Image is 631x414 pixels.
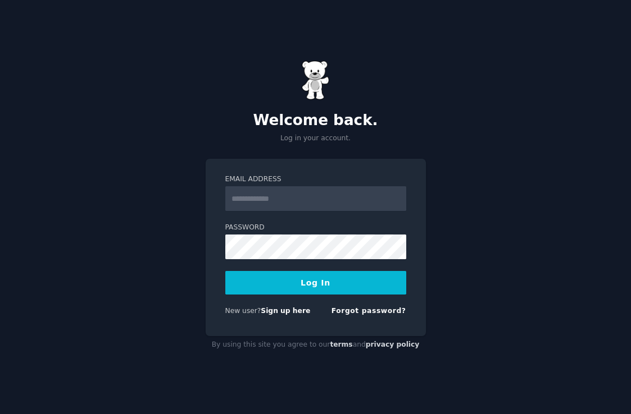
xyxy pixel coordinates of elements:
[302,61,330,100] img: Gummy Bear
[332,307,406,315] a: Forgot password?
[225,174,406,185] label: Email Address
[261,307,310,315] a: Sign up here
[225,223,406,233] label: Password
[330,341,352,348] a: terms
[206,336,426,354] div: By using this site you agree to our and
[206,112,426,130] h2: Welcome back.
[225,271,406,295] button: Log In
[206,134,426,144] p: Log in your account.
[225,307,261,315] span: New user?
[366,341,420,348] a: privacy policy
